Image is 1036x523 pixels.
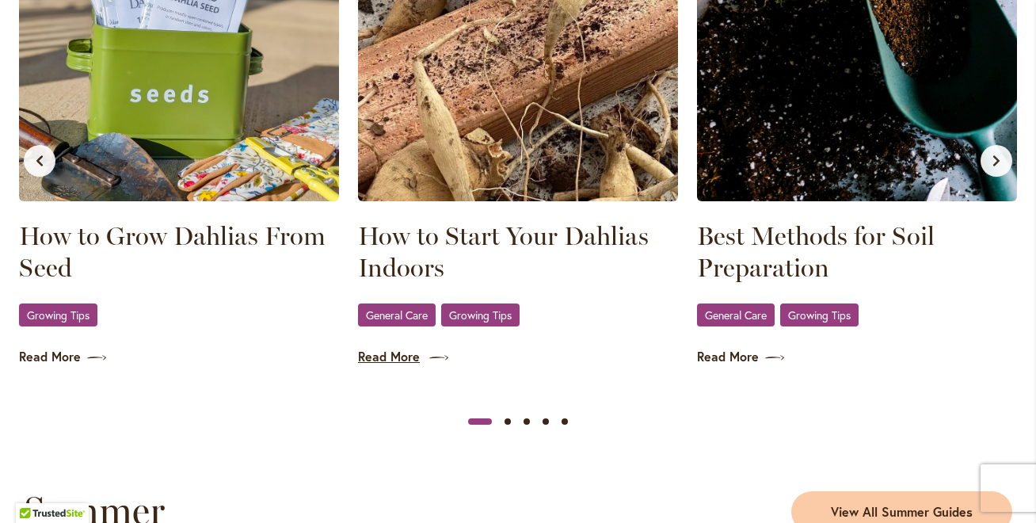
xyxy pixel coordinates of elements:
button: Slide 4 [536,412,555,431]
button: Slide 5 [555,412,574,431]
a: Read More [358,348,678,366]
a: Best Methods for Soil Preparation [697,220,1017,284]
a: How to Start Your Dahlias Indoors [358,220,678,284]
a: Growing Tips [441,303,520,326]
span: View All Summer Guides [831,503,973,521]
button: Slide 1 [468,412,492,431]
div: , [697,303,1017,329]
button: Previous slide [24,145,55,177]
button: Slide 2 [498,412,517,431]
a: Growing Tips [19,303,97,326]
span: Growing Tips [449,310,512,320]
a: General Care [697,303,775,326]
a: General Care [358,303,436,326]
a: Read More [697,348,1017,366]
a: Read More [19,348,339,366]
span: Growing Tips [788,310,851,320]
a: Growing Tips [780,303,859,326]
div: , [358,303,678,329]
span: General Care [705,310,767,320]
button: Slide 3 [517,412,536,431]
span: General Care [366,310,428,320]
a: How to Grow Dahlias From Seed [19,220,339,284]
button: Next slide [981,145,1012,177]
span: Growing Tips [27,310,90,320]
